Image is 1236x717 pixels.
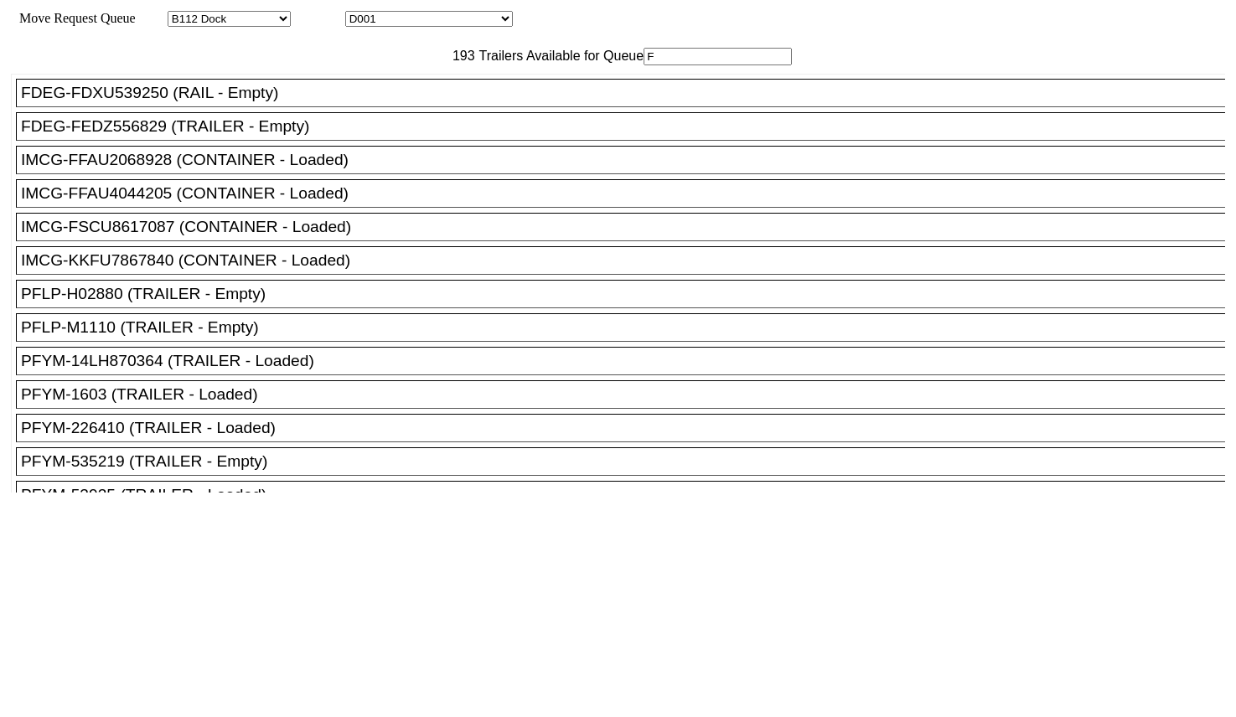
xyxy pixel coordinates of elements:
div: IMCG-FFAU4044205 (CONTAINER - Loaded) [21,184,1235,203]
div: FDEG-FEDZ556829 (TRAILER - Empty) [21,117,1235,136]
div: PFYM-535219 (TRAILER - Empty) [21,452,1235,471]
span: Location [294,11,342,25]
span: Trailers Available for Queue [475,49,644,63]
div: FDEG-FDXU539250 (RAIL - Empty) [21,84,1235,102]
div: IMCG-KKFU7867840 (CONTAINER - Loaded) [21,251,1235,270]
span: Move Request Queue [11,11,136,25]
div: PFLP-M1110 (TRAILER - Empty) [21,318,1235,337]
input: Filter Available Trailers [644,48,792,65]
div: PFYM-53935 (TRAILER - Loaded) [21,486,1235,504]
div: PFLP-H02880 (TRAILER - Empty) [21,285,1235,303]
div: PFYM-226410 (TRAILER - Loaded) [21,419,1235,437]
span: Area [138,11,164,25]
div: IMCG-FFAU2068928 (CONTAINER - Loaded) [21,151,1235,169]
div: IMCG-FSCU8617087 (CONTAINER - Loaded) [21,218,1235,236]
span: 193 [444,49,475,63]
div: PFYM-14LH870364 (TRAILER - Loaded) [21,352,1235,370]
div: PFYM-1603 (TRAILER - Loaded) [21,385,1235,404]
